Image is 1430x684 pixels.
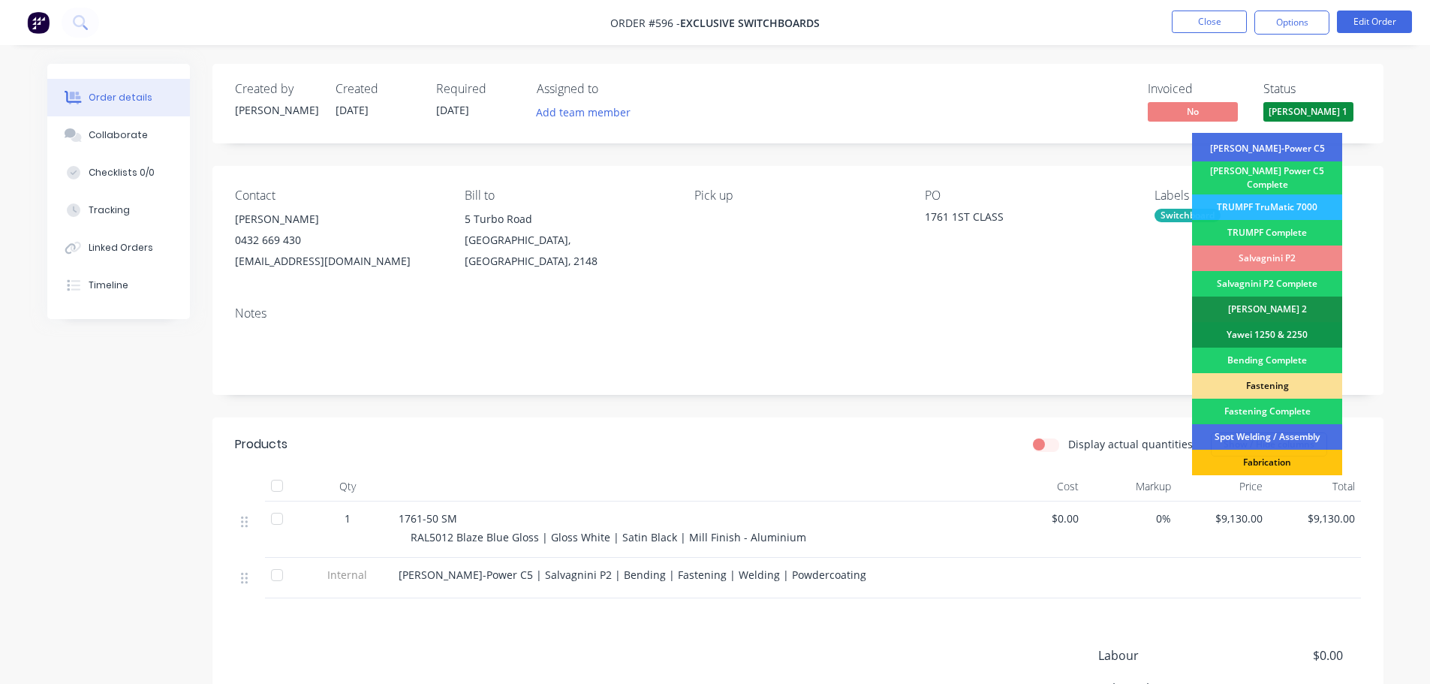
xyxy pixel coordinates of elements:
[1155,188,1360,203] div: Labels
[1192,246,1342,271] div: Salvagnini P2
[235,188,441,203] div: Contact
[925,188,1130,203] div: PO
[465,209,670,272] div: 5 Turbo Road[GEOGRAPHIC_DATA], [GEOGRAPHIC_DATA], 2148
[1263,102,1353,121] span: [PERSON_NAME] 1
[999,511,1079,526] span: $0.00
[1231,646,1342,664] span: $0.00
[1254,11,1329,35] button: Options
[411,530,806,544] span: RAL5012 Blaze Blue Gloss | Gloss White | Satin Black | Mill Finish - Aluminium
[465,209,670,230] div: 5 Turbo Road
[465,188,670,203] div: Bill to
[1091,511,1171,526] span: 0%
[1068,436,1193,452] label: Display actual quantities
[235,230,441,251] div: 0432 669 430
[235,435,288,453] div: Products
[925,209,1112,230] div: 1761 1ST CLASS
[537,82,687,96] div: Assigned to
[399,568,866,582] span: [PERSON_NAME]-Power C5 | Salvagnini P2 | Bending | Fastening | Welding | Powdercoating
[1177,472,1269,502] div: Price
[1192,161,1342,194] div: [PERSON_NAME] Power C5 Complete
[345,511,351,526] span: 1
[1192,322,1342,348] div: Yawei 1250 & 2250
[1263,102,1353,125] button: [PERSON_NAME] 1
[47,229,190,267] button: Linked Orders
[610,16,680,30] span: Order #596 -
[528,102,638,122] button: Add team member
[1183,511,1263,526] span: $9,130.00
[235,82,318,96] div: Created by
[1192,399,1342,424] div: Fastening Complete
[436,82,519,96] div: Required
[235,102,318,118] div: [PERSON_NAME]
[1192,297,1342,322] div: [PERSON_NAME] 2
[89,279,128,292] div: Timeline
[1192,194,1342,220] div: TRUMPF TruMatic 7000
[235,209,441,230] div: [PERSON_NAME]
[303,472,393,502] div: Qty
[89,241,153,255] div: Linked Orders
[1155,209,1221,222] div: Switchboard
[1148,102,1238,121] span: No
[1192,136,1342,161] div: [PERSON_NAME]-Power C5
[309,567,387,583] span: Internal
[1172,11,1247,33] button: Close
[47,191,190,229] button: Tracking
[1275,511,1355,526] span: $9,130.00
[336,82,418,96] div: Created
[235,251,441,272] div: [EMAIL_ADDRESS][DOMAIN_NAME]
[1269,472,1361,502] div: Total
[1263,82,1361,96] div: Status
[537,102,639,122] button: Add team member
[89,203,130,217] div: Tracking
[89,91,152,104] div: Order details
[1192,424,1342,450] div: Spot Welding / Assembly
[47,154,190,191] button: Checklists 0/0
[89,166,155,179] div: Checklists 0/0
[235,209,441,272] div: [PERSON_NAME]0432 669 430[EMAIL_ADDRESS][DOMAIN_NAME]
[47,267,190,304] button: Timeline
[1192,373,1342,399] div: Fastening
[1148,82,1245,96] div: Invoiced
[694,188,900,203] div: Pick up
[436,103,469,117] span: [DATE]
[89,128,148,142] div: Collaborate
[1192,450,1342,475] div: Fabrication
[680,16,820,30] span: Exclusive Switchboards
[27,11,50,34] img: Factory
[465,230,670,272] div: [GEOGRAPHIC_DATA], [GEOGRAPHIC_DATA], 2148
[336,103,369,117] span: [DATE]
[1192,220,1342,246] div: TRUMPF Complete
[235,306,1361,321] div: Notes
[1098,646,1232,664] span: Labour
[47,116,190,154] button: Collaborate
[399,511,457,526] span: 1761-50 SM
[1085,472,1177,502] div: Markup
[1337,11,1412,33] button: Edit Order
[993,472,1085,502] div: Cost
[1192,348,1342,373] div: Bending Complete
[1192,271,1342,297] div: Salvagnini P2 Complete
[47,79,190,116] button: Order details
